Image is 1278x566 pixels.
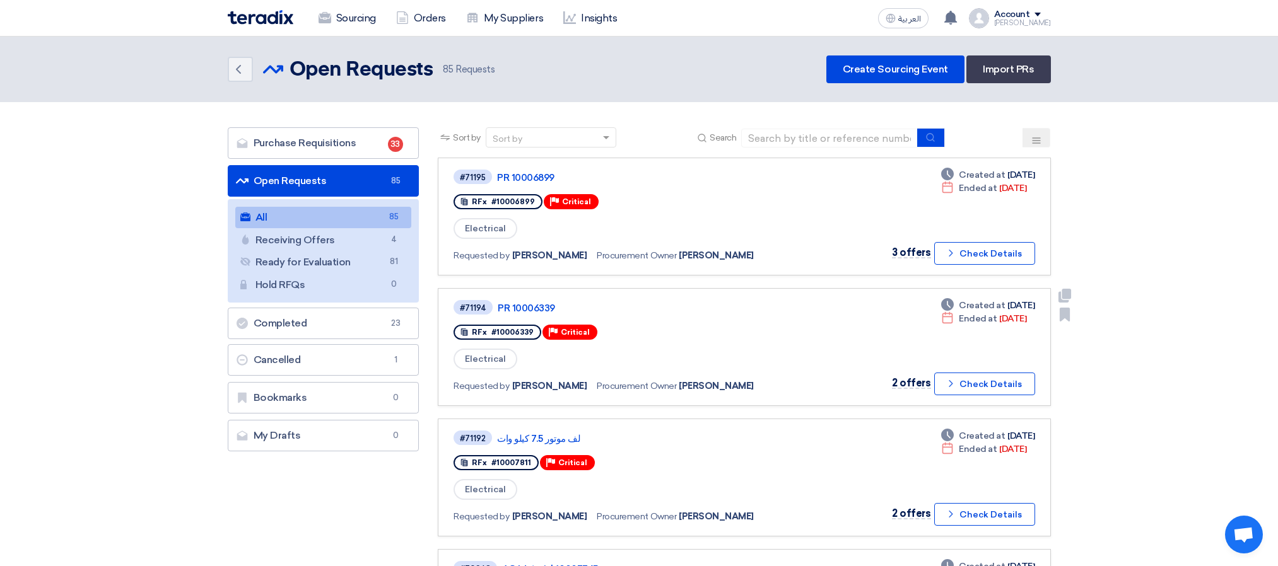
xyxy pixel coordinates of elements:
a: My Drafts0 [228,420,419,451]
span: Ended at [959,182,997,195]
a: Receiving Offers [235,229,412,251]
span: 85 [388,175,403,187]
span: 81 [386,255,401,269]
div: Account [994,9,1030,20]
span: 23 [388,317,403,330]
h2: Open Requests [290,57,433,83]
div: #71194 [460,304,486,312]
span: RFx [472,458,487,467]
span: 33 [388,137,403,152]
div: #71192 [460,434,486,442]
img: Teradix logo [228,10,293,25]
a: Bookmarks0 [228,382,419,413]
a: Ready for Evaluation [235,251,412,273]
div: #71195 [460,173,486,182]
div: [DATE] [941,312,1026,325]
span: 85 [386,211,401,224]
a: Sourcing [308,4,386,32]
span: 0 [388,391,403,404]
a: My Suppliers [456,4,553,32]
div: [DATE] [941,168,1035,182]
span: [PERSON_NAME] [512,379,587,393]
div: [PERSON_NAME] [994,20,1051,26]
span: #10007811 [491,458,531,467]
span: Critical [558,458,587,467]
a: Insights [553,4,627,32]
span: [PERSON_NAME] [679,379,754,393]
span: RFx [472,197,487,206]
a: Cancelled1 [228,344,419,376]
span: Critical [561,328,590,337]
span: [PERSON_NAME] [512,249,587,262]
span: Electrical [454,479,517,500]
span: العربية [898,14,921,23]
a: Purchase Requisitions33 [228,127,419,159]
a: Hold RFQs [235,274,412,296]
span: Requests [443,62,495,77]
span: Sort by [453,131,481,144]
span: Procurement Owner [597,249,676,262]
span: 3 offers [892,246,930,258]
span: Search [710,131,736,144]
span: 4 [386,233,401,246]
button: Check Details [934,503,1035,526]
a: Completed23 [228,308,419,339]
span: Electrical [454,349,517,369]
span: Procurement Owner [597,379,676,393]
a: PR 10006339 [498,303,813,314]
span: Critical [562,197,591,206]
div: Sort by [493,132,522,146]
span: 0 [388,429,403,442]
span: 85 [443,64,453,75]
div: [DATE] [941,182,1026,195]
span: #10006339 [491,328,534,337]
img: profile_test.png [969,8,989,28]
a: Create Sourcing Event [826,55,964,83]
span: Created at [959,168,1005,182]
span: #10006899 [491,197,535,206]
button: Check Details [934,242,1035,265]
a: PR 10006899 [497,172,812,183]
button: العربية [878,8,929,28]
span: 2 offers [892,507,930,519]
span: RFx [472,328,487,337]
span: Created at [959,299,1005,312]
span: Ended at [959,312,997,325]
a: Orders [386,4,456,32]
span: [PERSON_NAME] [512,510,587,523]
span: Procurement Owner [597,510,676,523]
div: [DATE] [941,442,1026,456]
span: 0 [386,278,401,291]
a: Import PRs [966,55,1050,83]
span: 2 offers [892,377,930,389]
a: Open chat [1225,516,1263,553]
a: All [235,207,412,228]
span: [PERSON_NAME] [679,249,754,262]
span: Requested by [454,249,509,262]
button: Check Details [934,373,1035,395]
div: [DATE] [941,299,1035,312]
span: 1 [388,354,403,366]
span: Electrical [454,218,517,239]
div: [DATE] [941,429,1035,442]
span: Created at [959,429,1005,442]
span: Ended at [959,442,997,456]
input: Search by title or reference number [741,129,918,147]
a: Open Requests85 [228,165,419,197]
a: لف موتور 7.5 كيلو وات [497,433,812,444]
span: Requested by [454,379,509,393]
span: Requested by [454,510,509,523]
span: [PERSON_NAME] [679,510,754,523]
